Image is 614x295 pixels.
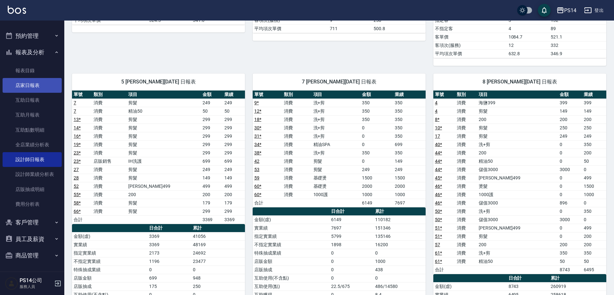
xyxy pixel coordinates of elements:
td: 350 [360,107,393,115]
th: 單號 [72,91,92,99]
td: 洗+剪 [312,107,361,115]
td: 41056 [191,232,245,240]
td: 1000護 [312,190,361,199]
td: 0 [582,199,606,207]
td: 350 [360,115,393,124]
td: 3000 [558,165,582,174]
td: 剪髮 [477,124,558,132]
td: 48169 [191,240,245,249]
a: 4 [435,108,438,114]
img: Logo [8,6,26,14]
td: 剪髮 [312,157,361,165]
td: [PERSON_NAME]499 [477,224,558,232]
td: 200 [223,190,245,199]
td: 不指定實業績 [253,240,330,249]
td: 0 [374,249,426,257]
table: a dense table [433,91,606,274]
td: 4 [507,24,549,33]
td: 消費 [455,182,477,190]
td: 249 [223,165,245,174]
td: 7697 [330,224,374,232]
a: 42 [254,159,259,164]
td: 1000護 [477,190,558,199]
td: 249 [558,132,582,140]
a: 費用分析表 [3,197,62,212]
td: 249 [223,99,245,107]
td: 0 [330,249,374,257]
td: 儲值3000 [477,199,558,207]
td: 海鹽399 [477,99,558,107]
button: 員工及薪資 [3,231,62,247]
th: 單號 [433,91,455,99]
td: 0 [558,149,582,157]
td: 指定實業績 [72,249,148,257]
td: 200 [477,149,558,157]
th: 業績 [393,91,426,99]
td: 0 [360,124,393,132]
td: 200 [582,240,606,249]
th: 業績 [223,91,245,99]
td: 149 [582,107,606,115]
td: 1500 [582,182,606,190]
td: 350 [393,107,426,115]
td: 200 [477,240,558,249]
td: 店販金額 [253,257,330,265]
td: 特殊抽成業績 [72,265,148,274]
th: 日合計 [148,224,191,232]
td: 消費 [92,115,127,124]
td: 89 [549,24,606,33]
td: 精油50 [127,107,201,115]
td: 洗+剪 [312,149,361,157]
button: 登出 [582,4,606,16]
td: 洗+剪 [477,249,558,257]
td: 16200 [374,240,426,249]
a: 59 [254,175,259,180]
td: 699 [223,157,245,165]
td: 1084.7 [507,33,549,41]
td: 200 [558,115,582,124]
td: 1000 [582,190,606,199]
td: 896 [558,199,582,207]
td: 不指定實業績 [72,257,148,265]
table: a dense table [253,91,426,207]
td: 3369 [201,215,223,224]
td: 剪髮 [127,174,201,182]
span: 5 [PERSON_NAME][DATE] 日報表 [80,79,237,85]
th: 項目 [312,91,361,99]
td: 基礎燙 [312,182,361,190]
a: 52 [74,184,79,189]
p: 服務人員 [20,284,52,290]
th: 金額 [201,91,223,99]
td: 0 [582,215,606,224]
td: 50 [201,107,223,115]
td: 149 [558,107,582,115]
a: 17 [435,134,440,139]
td: 179 [223,199,245,207]
td: 632.8 [507,49,549,58]
td: 金額(虛) [253,215,330,224]
a: 27 [74,167,79,172]
td: 0 [148,265,191,274]
td: 332 [549,41,606,49]
td: 3369 [148,232,191,240]
td: 消費 [455,115,477,124]
a: 28 [74,175,79,180]
td: 消費 [455,107,477,115]
td: 消費 [282,165,312,174]
a: 57 [435,242,440,247]
td: 1000 [393,190,426,199]
td: 特殊抽成業績 [253,249,330,257]
td: 50 [558,257,582,265]
td: 5799 [330,232,374,240]
td: 299 [201,124,223,132]
td: 200 [558,240,582,249]
a: 全店業績分析表 [3,137,62,152]
td: 消費 [92,149,127,157]
td: 消費 [455,165,477,174]
td: 0 [330,257,374,265]
td: 350 [393,115,426,124]
td: 1500 [393,174,426,182]
td: 399 [582,99,606,107]
td: 299 [223,207,245,215]
td: 消費 [92,132,127,140]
